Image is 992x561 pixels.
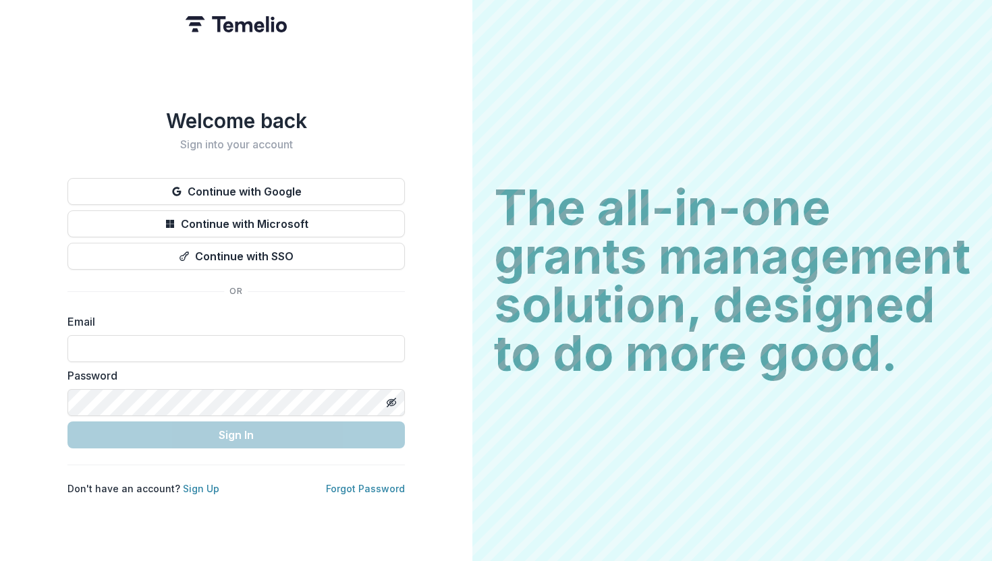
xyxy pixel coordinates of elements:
h2: Sign into your account [67,138,405,151]
h1: Welcome back [67,109,405,133]
button: Continue with SSO [67,243,405,270]
img: Temelio [186,16,287,32]
a: Forgot Password [326,483,405,494]
label: Password [67,367,397,384]
button: Toggle password visibility [381,392,402,413]
label: Email [67,314,397,330]
p: Don't have an account? [67,481,219,496]
button: Continue with Microsoft [67,210,405,237]
button: Continue with Google [67,178,405,205]
button: Sign In [67,421,405,448]
a: Sign Up [183,483,219,494]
